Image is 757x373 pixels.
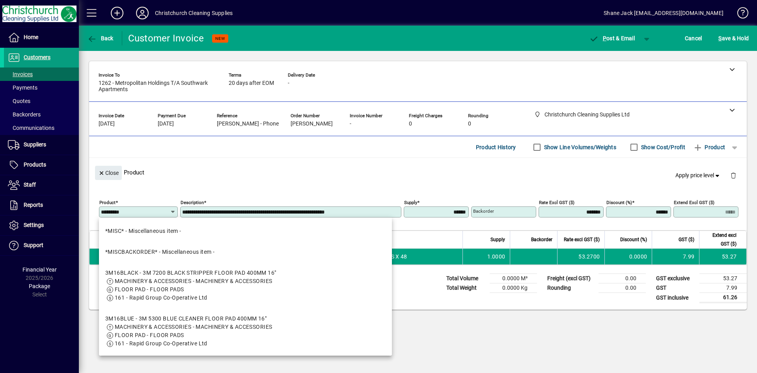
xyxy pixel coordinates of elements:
div: 53.2700 [562,253,600,261]
span: P [603,35,606,41]
span: 0 [468,121,471,127]
div: *MISC* - Miscellaneous item - [105,227,181,235]
div: 3M16BLUE - 3M 5300 BLUE CLEANER FLOOR PAD 400MM 16" [105,315,272,323]
span: Financial Year [22,266,57,273]
span: NEW [215,36,225,41]
span: 20 days after EOM [229,80,274,86]
td: GST [652,283,699,293]
span: - [288,80,289,86]
span: [PERSON_NAME] - Phone [217,121,279,127]
app-page-header-button: Delete [724,172,743,179]
td: 53.27 [699,274,747,283]
mat-label: Description [181,200,204,205]
button: Delete [724,166,743,185]
span: Package [29,283,50,289]
a: Invoices [4,67,79,81]
span: ave & Hold [718,32,749,45]
a: Suppliers [4,135,79,155]
span: Products [24,161,46,168]
label: Show Line Volumes/Weights [543,143,616,151]
mat-label: Discount (%) [606,200,632,205]
span: FLOOR PAD - FLOOR PADS [115,332,184,338]
button: Profile [130,6,155,20]
td: 7.99 [699,283,747,293]
mat-option: 3M16BLUE - 3M 5300 BLUE CLEANER FLOOR PAD 400MM 16" [99,308,392,354]
td: 0.00 [599,283,646,293]
div: Christchurch Cleaning Supplies [155,7,233,19]
span: [DATE] [99,121,115,127]
div: Shane Jack [EMAIL_ADDRESS][DOMAIN_NAME] [604,7,723,19]
span: 0 [409,121,412,127]
span: Communications [8,125,54,131]
td: 7.99 [652,249,699,264]
app-page-header-button: Back [79,31,122,45]
td: GST inclusive [652,293,699,303]
span: Cancel [685,32,702,45]
span: MACHINERY & ACCESSORIES - MACHINERY & ACCESSORIES [115,278,272,284]
span: Quotes [8,98,30,104]
button: Save & Hold [716,31,751,45]
span: Apply price level [675,171,721,180]
td: 0.0000 Kg [490,283,537,293]
span: Backorders [8,111,41,118]
span: Suppliers [24,141,46,148]
td: 0.00 [599,274,646,283]
span: Customers [24,54,50,60]
button: Back [85,31,116,45]
span: ost & Email [589,35,635,41]
a: Products [4,155,79,175]
span: 1262 - Metropolitan Holdings T/A Southwark Apartments [99,80,217,93]
mat-label: Backorder [473,208,494,214]
span: MACHINERY & ACCESSORIES - MACHINERY & ACCESSORIES [115,324,272,330]
td: 61.26 [699,293,747,303]
span: Support [24,242,43,248]
span: Product [693,141,725,154]
span: Extend excl GST ($) [704,231,736,248]
span: - [350,121,351,127]
a: Communications [4,121,79,135]
button: Close [95,166,122,180]
td: GST exclusive [652,274,699,283]
span: Back [87,35,114,41]
span: Home [24,34,38,40]
span: Staff [24,182,36,188]
span: Invoices [8,71,33,77]
a: Staff [4,175,79,195]
a: Support [4,236,79,255]
button: Product History [473,140,519,154]
span: S [718,35,722,41]
span: 161 - Rapid Group Co-Operative Ltd [115,340,207,347]
span: [PERSON_NAME] [291,121,333,127]
span: 161 - Rapid Group Co-Operative Ltd [115,294,207,301]
a: Home [4,28,79,47]
button: Apply price level [672,169,724,183]
span: Discount (%) [620,235,647,244]
span: Supply [490,235,505,244]
span: Close [98,167,119,180]
span: Backorder [531,235,552,244]
td: Freight (excl GST) [543,274,599,283]
button: Post & Email [585,31,639,45]
td: 0.0000 M³ [490,274,537,283]
a: Settings [4,216,79,235]
span: Rate excl GST ($) [564,235,600,244]
span: FLOOR PAD - FLOOR PADS [115,286,184,292]
td: 53.27 [699,249,746,264]
button: Product [689,140,729,154]
mat-option: *MISC* - Miscellaneous item - [99,221,392,242]
td: Total Weight [442,283,490,293]
td: Rounding [543,283,599,293]
label: Show Cost/Profit [640,143,685,151]
span: Settings [24,222,44,228]
div: 3M16BLACK - 3M 7200 BLACK STRIPPER FLOOR PAD 400MM 16" [105,269,276,277]
span: [DATE] [158,121,174,127]
mat-label: Extend excl GST ($) [674,200,714,205]
a: Backorders [4,108,79,121]
mat-label: Rate excl GST ($) [539,200,574,205]
td: 0.0000 [604,249,652,264]
a: Knowledge Base [731,2,747,27]
span: Reports [24,202,43,208]
a: Reports [4,195,79,215]
a: Payments [4,81,79,94]
span: GST ($) [679,235,694,244]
